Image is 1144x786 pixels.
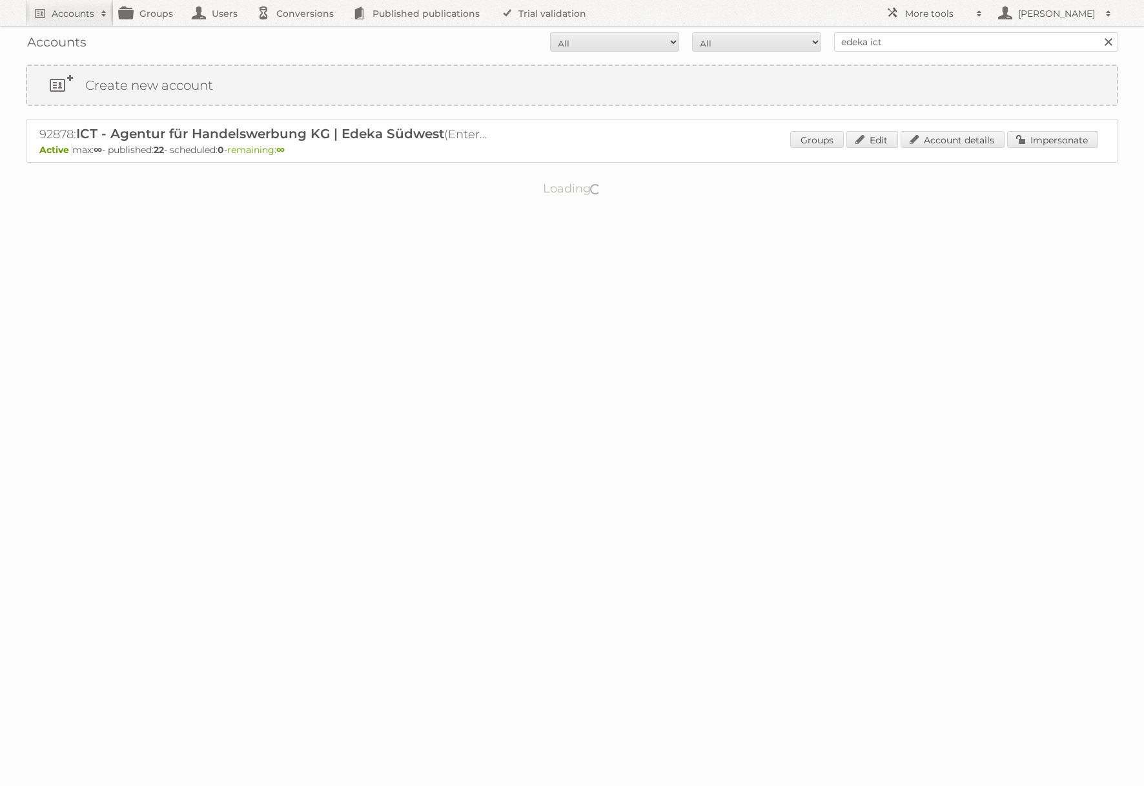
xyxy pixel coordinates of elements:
[39,126,491,143] h2: 92878: (Enterprise ∞) - TRIAL
[76,126,444,141] span: ICT - Agentur für Handelswerbung KG | Edeka Südwest
[227,144,285,156] span: remaining:
[94,144,102,156] strong: ∞
[502,176,642,202] p: Loading
[276,144,285,156] strong: ∞
[1007,131,1098,148] a: Impersonate
[1015,7,1099,20] h2: [PERSON_NAME]
[27,66,1117,105] a: Create new account
[39,144,1105,156] p: max: - published: - scheduled: -
[905,7,970,20] h2: More tools
[846,131,898,148] a: Edit
[218,144,224,156] strong: 0
[52,7,94,20] h2: Accounts
[154,144,164,156] strong: 22
[790,131,844,148] a: Groups
[39,144,72,156] span: Active
[901,131,1005,148] a: Account details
